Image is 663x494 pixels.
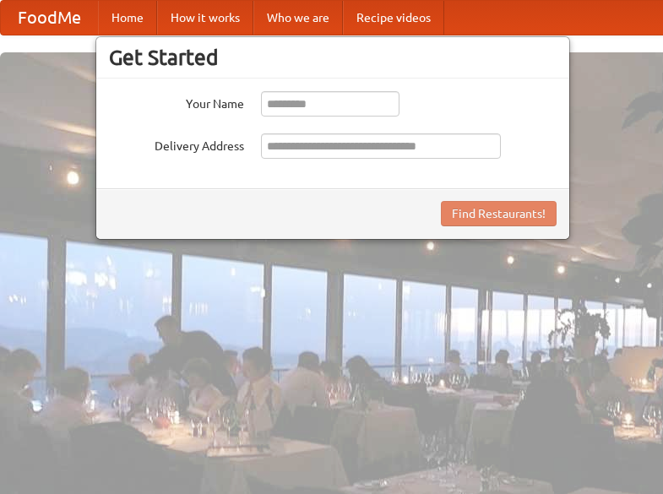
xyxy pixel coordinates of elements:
[157,1,253,35] a: How it works
[109,45,557,70] h3: Get Started
[343,1,444,35] a: Recipe videos
[109,133,244,155] label: Delivery Address
[253,1,343,35] a: Who we are
[1,1,98,35] a: FoodMe
[98,1,157,35] a: Home
[109,91,244,112] label: Your Name
[441,201,557,226] button: Find Restaurants!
